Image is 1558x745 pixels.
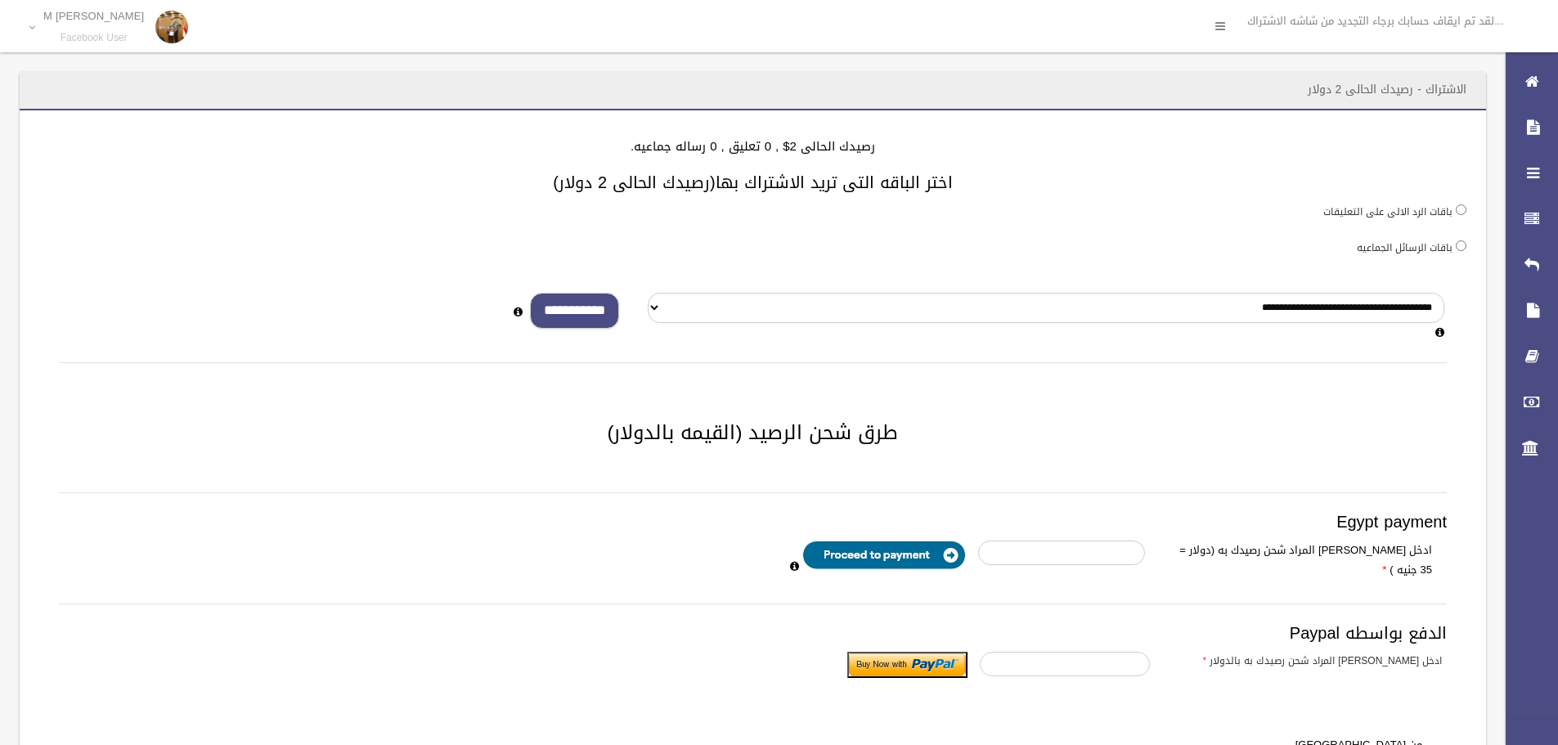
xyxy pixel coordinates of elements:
label: باقات الرد الالى على التعليقات [1323,203,1452,221]
label: باقات الرسائل الجماعيه [1357,239,1452,257]
h4: رصيدك الحالى 2$ , 0 تعليق , 0 رساله جماعيه. [39,140,1466,154]
h3: Egypt payment [59,513,1447,531]
h3: اختر الباقه التى تريد الاشتراك بها(رصيدك الحالى 2 دولار) [39,173,1466,191]
h2: طرق شحن الرصيد (القيمه بالدولار) [39,422,1466,443]
label: ادخل [PERSON_NAME] المراد شحن رصيدك به بالدولار [1162,652,1454,670]
h3: الدفع بواسطه Paypal [59,624,1447,642]
small: Facebook User [43,32,144,44]
label: ادخل [PERSON_NAME] المراد شحن رصيدك به (دولار = 35 جنيه ) [1157,541,1444,580]
input: Submit [847,652,968,678]
p: M [PERSON_NAME] [43,10,144,22]
header: الاشتراك - رصيدك الحالى 2 دولار [1288,74,1486,105]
